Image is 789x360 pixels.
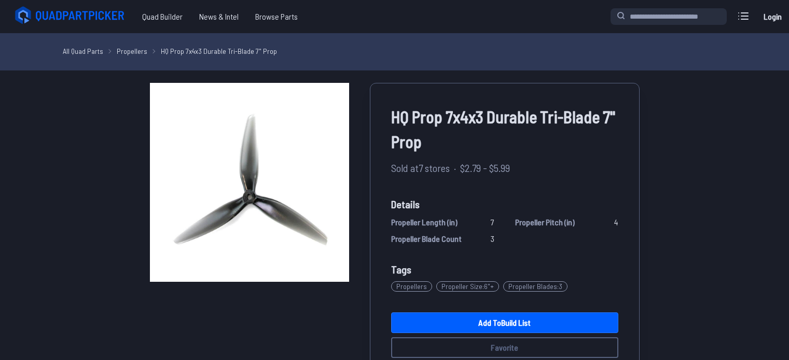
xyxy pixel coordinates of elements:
[503,281,567,292] span: Propeller Blades : 3
[391,277,436,296] a: Propellers
[436,281,499,292] span: Propeller Size : 6"+
[391,312,618,333] a: Add toBuild List
[760,6,785,27] a: Login
[391,263,411,276] span: Tags
[436,277,503,296] a: Propeller Size:6"+
[391,233,462,245] span: Propeller Blade Count
[134,6,191,27] a: Quad Builder
[63,46,103,56] a: All Quad Parts
[391,281,432,292] span: Propellers
[391,216,458,228] span: Propeller Length (in)
[391,104,618,154] span: HQ Prop 7x4x3 Durable Tri-Blade 7" Prop
[391,337,618,358] button: Favorite
[491,233,494,245] span: 3
[503,277,572,296] a: Propeller Blades:3
[454,160,456,176] span: ·
[391,160,450,176] span: Sold at 7 stores
[191,6,247,27] a: News & Intel
[614,216,618,228] span: 4
[150,83,349,282] img: image
[391,196,618,212] span: Details
[460,160,510,176] span: $2.79 - $5.99
[161,46,277,56] a: HQ Prop 7x4x3 Durable Tri-Blade 7" Prop
[515,216,575,228] span: Propeller Pitch (in)
[117,46,147,56] a: Propellers
[491,216,494,228] span: 7
[247,6,306,27] a: Browse Parts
